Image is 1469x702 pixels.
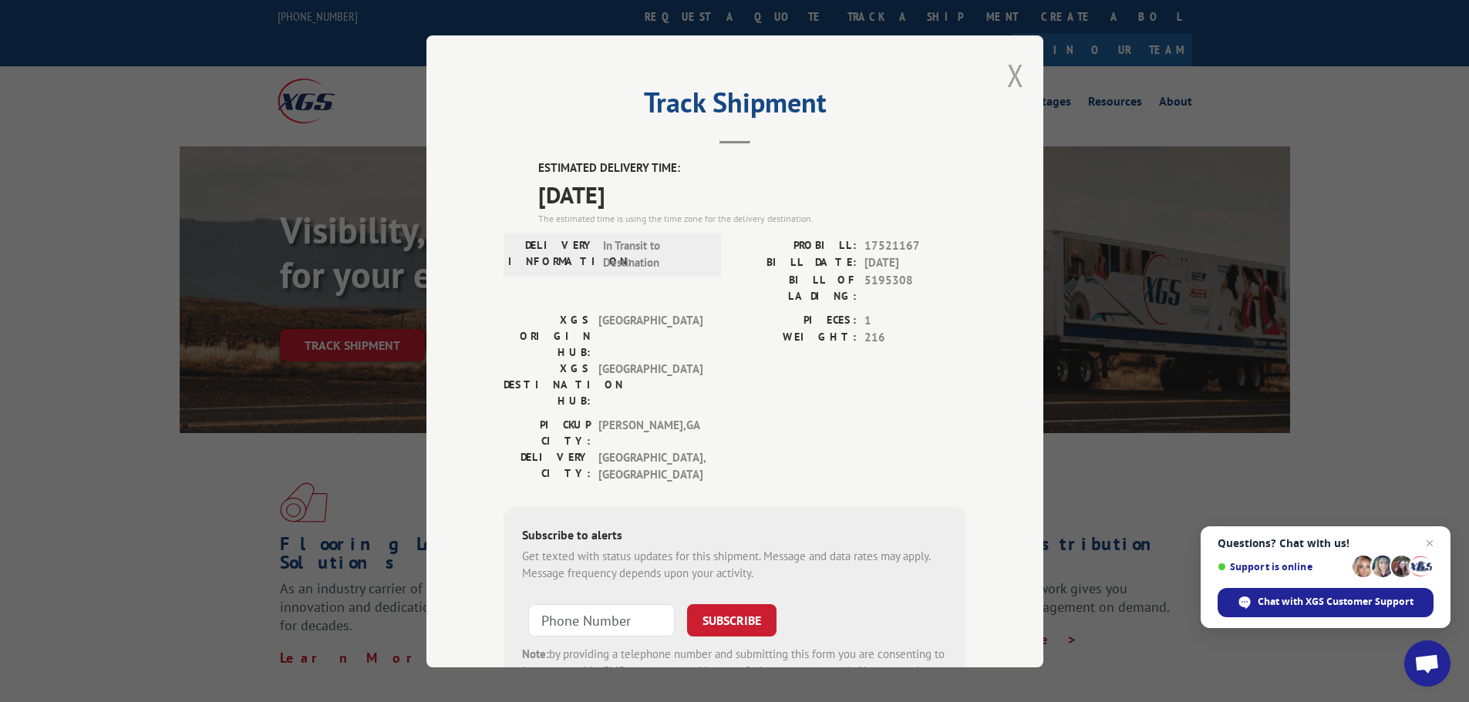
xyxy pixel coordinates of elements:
div: Get texted with status updates for this shipment. Message and data rates may apply. Message frequ... [522,547,948,582]
label: WEIGHT: [735,329,857,347]
label: DELIVERY CITY: [504,448,591,483]
span: Chat with XGS Customer Support [1218,588,1434,617]
button: SUBSCRIBE [687,603,777,636]
span: 5195308 [864,271,966,304]
strong: Note: [522,646,549,660]
input: Phone Number [528,603,675,636]
h2: Track Shipment [504,92,966,121]
span: Support is online [1218,561,1347,573]
span: [DATE] [538,176,966,211]
a: Open chat [1404,640,1450,687]
span: [GEOGRAPHIC_DATA] [598,311,702,360]
label: PROBILL: [735,237,857,254]
label: PIECES: [735,311,857,329]
span: Chat with XGS Customer Support [1258,595,1413,609]
span: [GEOGRAPHIC_DATA] [598,360,702,408]
span: In Transit to Destination [603,237,707,271]
label: XGS DESTINATION HUB: [504,360,591,408]
span: 17521167 [864,237,966,254]
label: XGS ORIGIN HUB: [504,311,591,360]
div: by providing a telephone number and submitting this form you are consenting to be contacted by SM... [522,645,948,697]
label: BILL DATE: [735,254,857,272]
div: The estimated time is using the time zone for the delivery destination. [538,211,966,225]
span: 216 [864,329,966,347]
span: 1 [864,311,966,329]
label: PICKUP CITY: [504,416,591,448]
span: [PERSON_NAME] , GA [598,416,702,448]
span: [GEOGRAPHIC_DATA] , [GEOGRAPHIC_DATA] [598,448,702,483]
span: [DATE] [864,254,966,272]
label: DELIVERY INFORMATION: [508,237,595,271]
span: Questions? Chat with us! [1218,537,1434,549]
button: Close modal [1007,55,1024,96]
label: BILL OF LADING: [735,271,857,304]
label: ESTIMATED DELIVERY TIME: [538,160,966,177]
div: Subscribe to alerts [522,525,948,547]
